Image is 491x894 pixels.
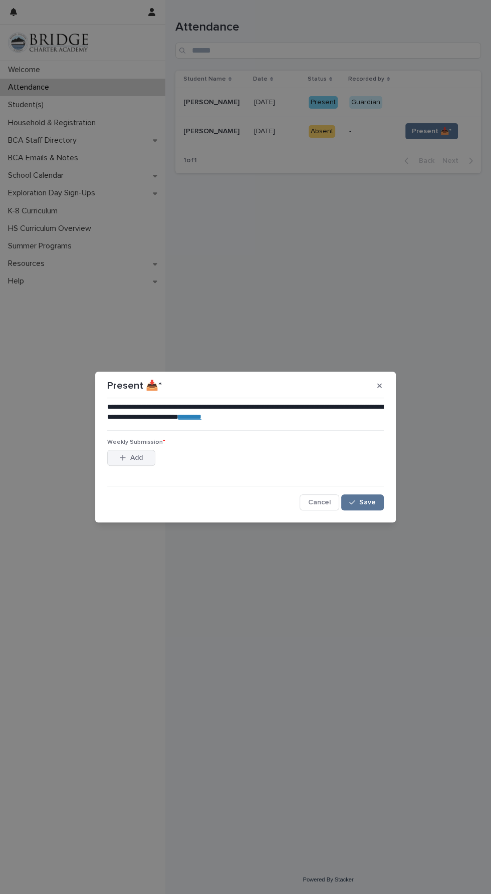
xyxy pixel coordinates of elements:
span: Save [359,499,376,506]
button: Save [341,494,384,510]
span: Cancel [308,499,331,506]
span: Weekly Submission [107,439,165,445]
span: Add [130,454,143,461]
p: Present 📥* [107,380,162,392]
button: Add [107,450,155,466]
button: Cancel [300,494,339,510]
